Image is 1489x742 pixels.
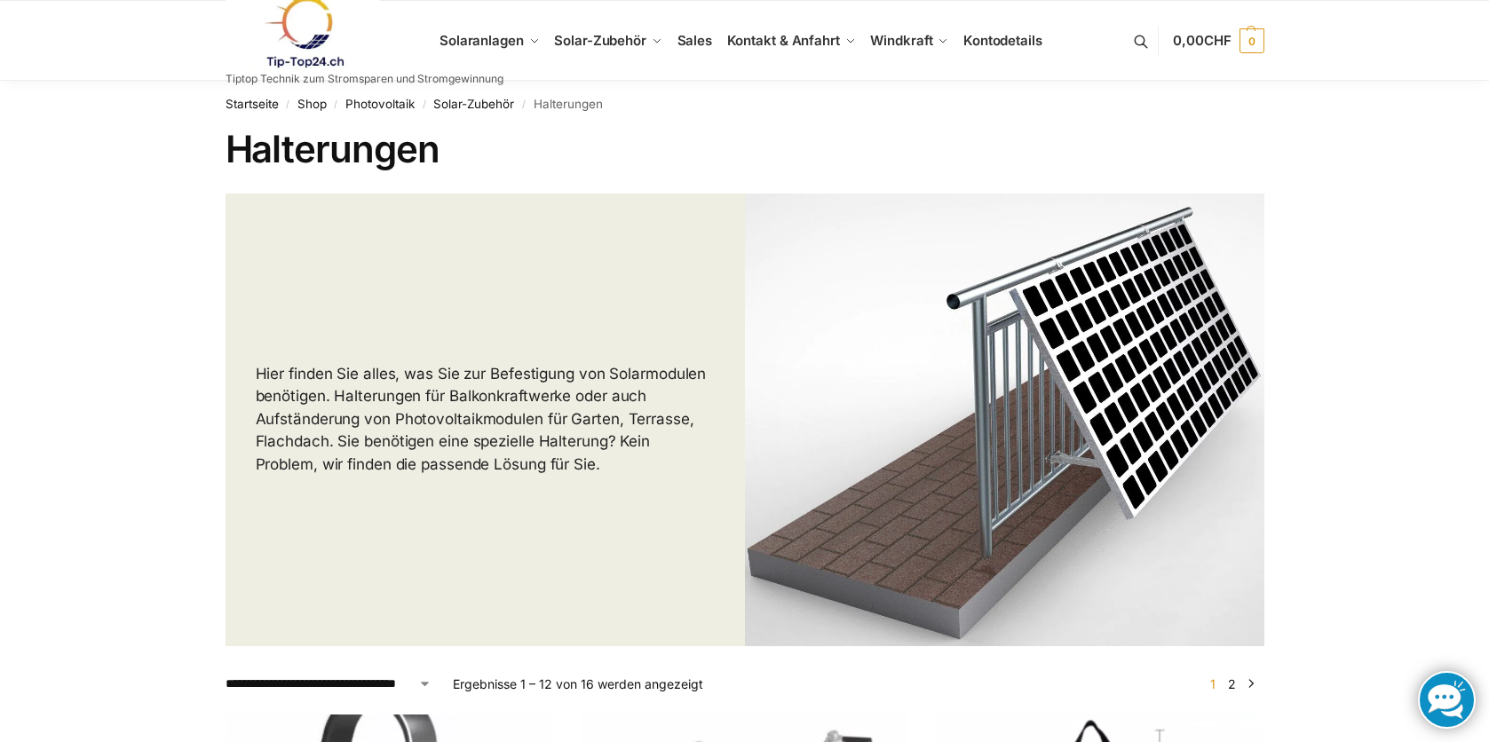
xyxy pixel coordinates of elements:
[226,97,279,111] a: Startseite
[279,98,297,112] span: /
[719,1,863,81] a: Kontakt & Anfahrt
[1173,32,1231,49] span: 0,00
[745,193,1264,646] img: Halterungen
[1206,676,1220,691] span: Seite 1
[669,1,719,81] a: Sales
[963,32,1042,49] span: Kontodetails
[547,1,669,81] a: Solar-Zubehör
[226,81,1264,127] nav: Breadcrumb
[1173,14,1263,67] a: 0,00CHF 0
[677,32,713,49] span: Sales
[256,363,715,477] p: Hier finden Sie alles, was Sie zur Befestigung von Solarmodulen benötigen. Halterungen für Balkon...
[1200,675,1263,693] nav: Produkt-Seitennummerierung
[1240,28,1264,53] span: 0
[514,98,533,112] span: /
[870,32,932,49] span: Windkraft
[453,675,703,693] p: Ergebnisse 1 – 12 von 16 werden angezeigt
[327,98,345,112] span: /
[226,74,503,84] p: Tiptop Technik zum Stromsparen und Stromgewinnung
[297,97,327,111] a: Shop
[415,98,433,112] span: /
[1204,32,1232,49] span: CHF
[554,32,646,49] span: Solar-Zubehör
[345,97,415,111] a: Photovoltaik
[1244,675,1257,693] a: →
[433,97,514,111] a: Solar-Zubehör
[226,675,432,693] select: Shop-Reihenfolge
[226,127,1264,171] h1: Halterungen
[956,1,1049,81] a: Kontodetails
[727,32,840,49] span: Kontakt & Anfahrt
[863,1,956,81] a: Windkraft
[440,32,524,49] span: Solaranlagen
[1224,676,1240,691] a: Seite 2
